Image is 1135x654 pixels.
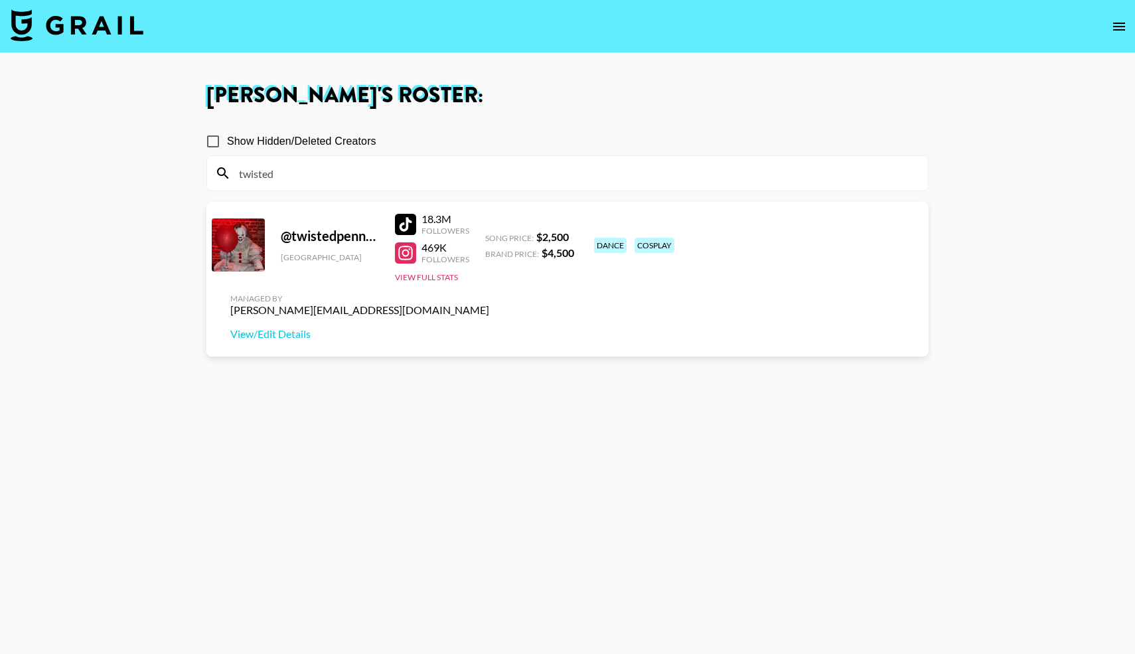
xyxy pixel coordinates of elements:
div: [PERSON_NAME][EMAIL_ADDRESS][DOMAIN_NAME] [230,303,489,317]
span: Song Price: [485,233,534,243]
strong: $ 2,500 [536,230,569,243]
h1: [PERSON_NAME] 's Roster: [206,85,929,106]
span: Brand Price: [485,249,539,259]
strong: $ 4,500 [542,246,574,259]
div: Managed By [230,293,489,303]
button: View Full Stats [395,272,458,282]
div: 18.3M [421,212,469,226]
a: View/Edit Details [230,327,489,341]
div: dance [594,238,627,253]
img: Grail Talent [11,9,143,41]
button: open drawer [1106,13,1132,40]
input: Search by User Name [231,163,920,184]
span: Show Hidden/Deleted Creators [227,133,376,149]
div: @ twistedpennywise [281,228,379,244]
div: cosplay [635,238,674,253]
div: Followers [421,226,469,236]
div: [GEOGRAPHIC_DATA] [281,252,379,262]
div: 469K [421,241,469,254]
div: Followers [421,254,469,264]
